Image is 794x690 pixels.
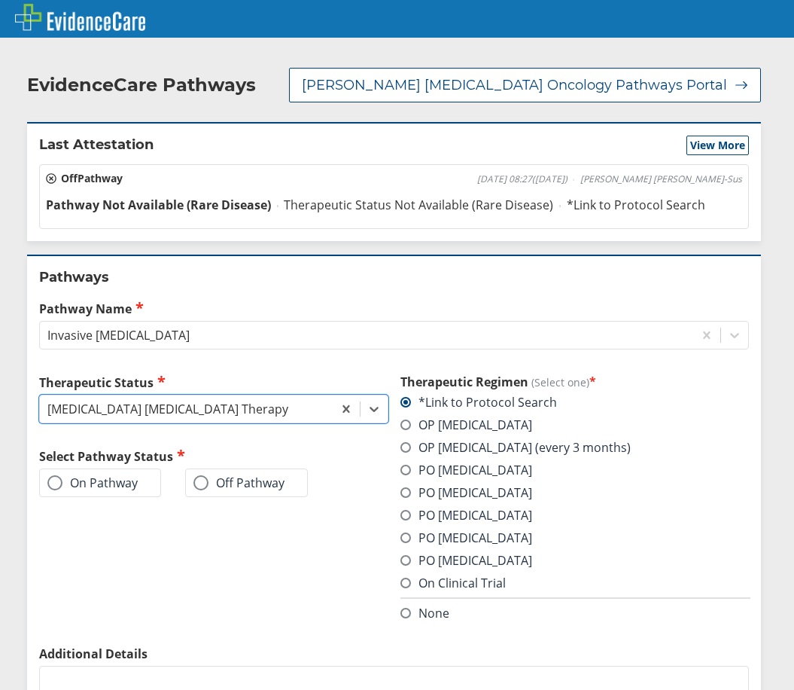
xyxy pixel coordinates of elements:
span: Therapeutic Status Not Available (Rare Disease) [284,197,553,213]
button: View More [686,136,749,155]
h3: Therapeutic Regimen [400,374,750,390]
h2: Last Attestation [39,136,154,155]
label: PO [MEDICAL_DATA] [400,507,532,524]
label: PO [MEDICAL_DATA] [400,462,532,478]
span: Pathway Not Available (Rare Disease) [46,197,271,213]
label: OP [MEDICAL_DATA] (every 3 months) [400,439,631,456]
label: On Pathway [47,475,138,490]
label: None [400,605,449,621]
div: Invasive [MEDICAL_DATA] [47,327,190,343]
label: On Clinical Trial [400,575,506,591]
label: PO [MEDICAL_DATA] [400,552,532,569]
button: [PERSON_NAME] [MEDICAL_DATA] Oncology Pathways Portal [289,68,761,102]
label: PO [MEDICAL_DATA] [400,530,532,546]
span: *Link to Protocol Search [567,197,705,213]
label: OP [MEDICAL_DATA] [400,417,532,433]
span: [PERSON_NAME] [MEDICAL_DATA] Oncology Pathways Portal [302,76,727,94]
label: PO [MEDICAL_DATA] [400,484,532,501]
div: [MEDICAL_DATA] [MEDICAL_DATA] Therapy [47,401,288,417]
img: EvidenceCare [15,4,145,31]
label: Pathway Name [39,300,749,317]
span: (Select one) [531,375,589,389]
span: [PERSON_NAME] [PERSON_NAME]-Sus [580,173,742,185]
h2: EvidenceCare Pathways [27,74,256,96]
label: Additional Details [39,646,749,662]
h2: Pathways [39,268,749,286]
label: Therapeutic Status [39,374,388,391]
span: [DATE] 08:27 ( [DATE] ) [477,173,567,185]
h2: Select Pathway Status [39,447,388,465]
span: Off Pathway [46,171,123,186]
label: Off Pathway [193,475,284,490]
span: View More [690,138,745,153]
label: *Link to Protocol Search [400,394,557,411]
